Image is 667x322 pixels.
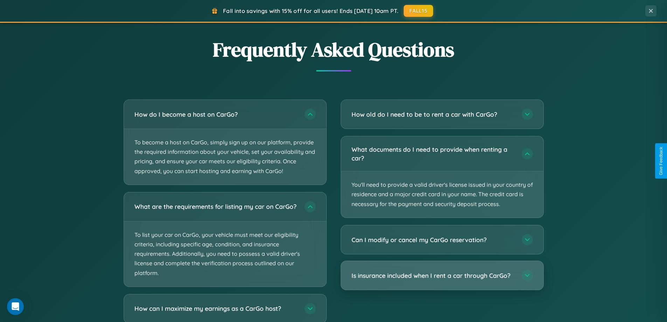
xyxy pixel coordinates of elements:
h3: Is insurance included when I rent a car through CarGo? [352,271,515,280]
span: Fall into savings with 15% off for all users! Ends [DATE] 10am PT. [223,7,398,14]
h3: How old do I need to be to rent a car with CarGo? [352,110,515,119]
h3: What documents do I need to provide when renting a car? [352,145,515,162]
p: To become a host on CarGo, simply sign up on our platform, provide the required information about... [124,129,326,185]
h3: How can I maximize my earnings as a CarGo host? [134,304,298,313]
h3: What are the requirements for listing my car on CarGo? [134,202,298,211]
h3: Can I modify or cancel my CarGo reservation? [352,235,515,244]
div: Give Feedback [659,147,663,175]
h3: How do I become a host on CarGo? [134,110,298,119]
div: Open Intercom Messenger [7,298,24,315]
button: FALL15 [404,5,433,17]
p: You'll need to provide a valid driver's license issued in your country of residence and a major c... [341,171,543,218]
h2: Frequently Asked Questions [124,36,544,63]
p: To list your car on CarGo, your vehicle must meet our eligibility criteria, including specific ag... [124,221,326,287]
